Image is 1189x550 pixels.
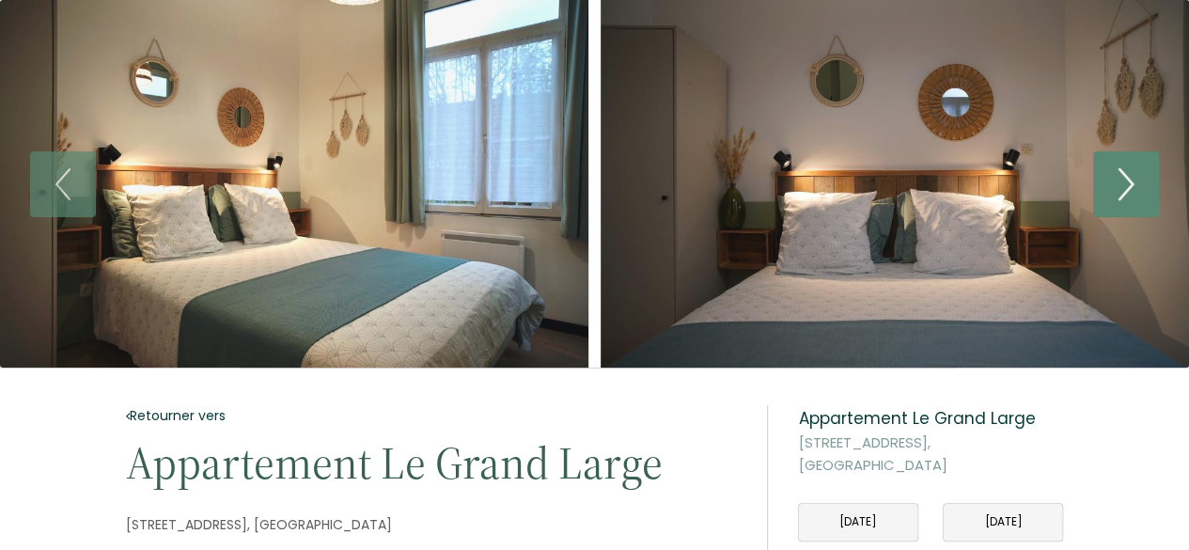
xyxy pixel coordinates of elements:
[798,405,1063,432] p: Appartement Le Grand Large
[944,504,1062,541] input: Départ
[30,151,96,217] button: Previous
[126,440,743,487] p: Appartement Le Grand Large
[126,513,743,536] p: [GEOGRAPHIC_DATA]
[126,513,250,536] span: [STREET_ADDRESS],
[1093,151,1159,217] button: Next
[126,405,743,426] a: Retourner vers
[798,432,1063,477] p: [GEOGRAPHIC_DATA]
[798,432,1059,454] span: [STREET_ADDRESS],
[799,504,917,541] input: Arrivée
